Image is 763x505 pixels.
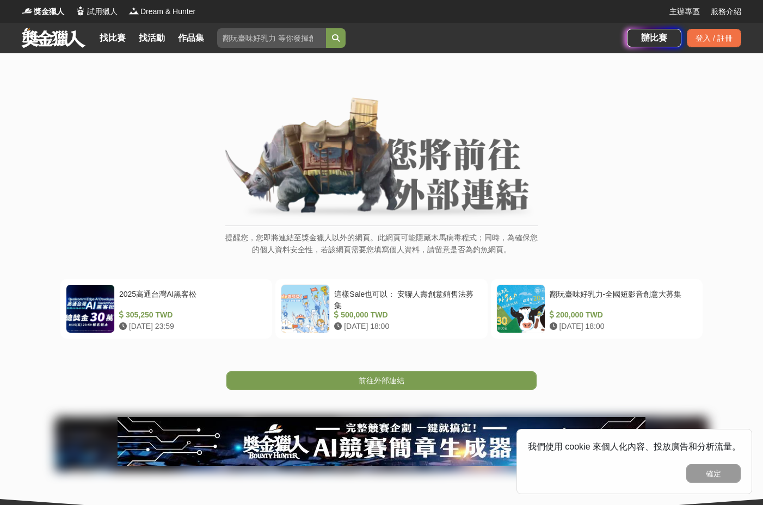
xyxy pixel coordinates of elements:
div: 500,000 TWD [334,309,477,321]
a: 前往外部連結 [226,371,537,390]
button: 確定 [686,464,741,483]
a: 這樣Sale也可以： 安聯人壽創意銷售法募集 500,000 TWD [DATE] 18:00 [275,279,487,339]
span: 獎金獵人 [34,6,64,17]
div: [DATE] 18:00 [550,321,693,332]
a: 找活動 [134,30,169,46]
span: 我們使用 cookie 來個人化內容、投放廣告和分析流量。 [528,442,741,451]
a: Logo試用獵人 [75,6,118,17]
div: 登入 / 註冊 [687,29,741,47]
div: [DATE] 23:59 [119,321,262,332]
a: 翻玩臺味好乳力-全國短影音創意大募集 200,000 TWD [DATE] 18:00 [491,279,703,339]
a: LogoDream & Hunter [128,6,195,17]
a: Logo獎金獵人 [22,6,64,17]
p: 提醒您，您即將連結至獎金獵人以外的網頁。此網頁可能隱藏木馬病毒程式；同時，為確保您的個人資料安全性，若該網頁需要您填寫個人資料，請留意是否為釣魚網頁。 [225,232,538,267]
img: Logo [22,5,33,16]
a: 作品集 [174,30,208,46]
img: Logo [75,5,86,16]
a: 主辦專區 [669,6,700,17]
a: 2025高通台灣AI黑客松 305,250 TWD [DATE] 23:59 [60,279,272,339]
input: 翻玩臺味好乳力 等你發揮創意！ [217,28,326,48]
img: External Link Banner [225,97,538,220]
span: 前往外部連結 [359,376,404,385]
div: 305,250 TWD [119,309,262,321]
span: 試用獵人 [87,6,118,17]
a: 辦比賽 [627,29,681,47]
div: 翻玩臺味好乳力-全國短影音創意大募集 [550,289,693,309]
span: Dream & Hunter [140,6,195,17]
div: 200,000 TWD [550,309,693,321]
div: 2025高通台灣AI黑客松 [119,289,262,309]
div: 這樣Sale也可以： 安聯人壽創意銷售法募集 [334,289,477,309]
div: [DATE] 18:00 [334,321,477,332]
img: e66c81bb-b616-479f-8cf1-2a61d99b1888.jpg [118,417,645,466]
img: Logo [128,5,139,16]
a: 找比賽 [95,30,130,46]
a: 服務介紹 [711,6,741,17]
